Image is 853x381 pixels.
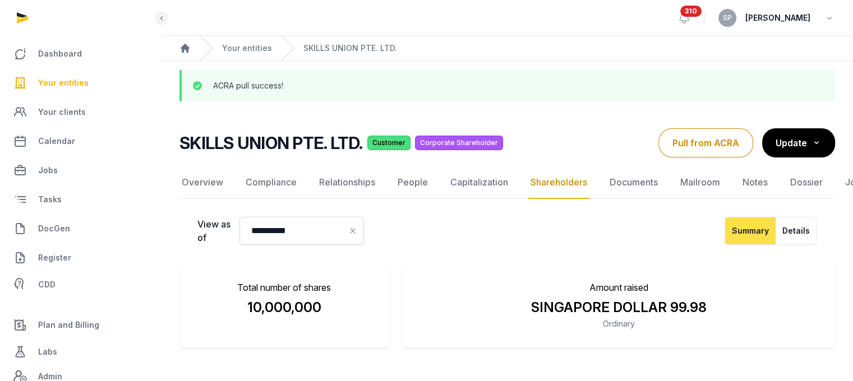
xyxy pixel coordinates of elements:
span: [PERSON_NAME] [745,11,810,25]
a: Your entities [222,43,272,54]
button: SP [718,9,736,27]
a: Tasks [9,186,152,213]
p: ACRA pull success! [213,80,283,91]
button: Summary [725,217,776,245]
button: Details [776,217,817,245]
input: Datepicker input [239,217,364,245]
span: Your entities [38,76,89,90]
span: 310 [680,6,702,17]
nav: Tabs [179,166,835,199]
a: Jobs [9,157,152,184]
a: Dossier [788,166,825,199]
button: Update [762,128,835,157]
p: Total number of shares [197,281,371,294]
a: Your entities [9,69,152,96]
a: Register [9,244,152,271]
a: Shareholders [528,166,589,199]
div: 10,000,000 [197,299,371,317]
a: DocGen [9,215,152,242]
a: Compliance [243,166,299,199]
a: Mailroom [678,166,722,199]
a: Labs [9,338,152,365]
a: Calendar [9,128,152,155]
span: Calendar [38,134,75,148]
a: Notes [740,166,770,199]
a: CDD [9,273,152,296]
span: Tasks [38,193,62,206]
p: Amount raised [421,281,817,294]
span: Dashboard [38,47,82,61]
span: SP [723,15,732,21]
span: Corporate Shareholder [415,136,503,150]
a: Overview [179,166,225,199]
span: Jobs [38,164,58,177]
span: Your clients [38,105,86,119]
a: People [395,166,430,199]
a: Dashboard [9,40,152,67]
span: SINGAPORE DOLLAR 99.98 [531,299,707,315]
span: Ordinary [603,319,635,328]
span: DocGen [38,222,70,235]
button: Pull from ACRA [658,128,753,157]
h2: SKILLS UNION PTE. LTD. [179,133,363,153]
a: SKILLS UNION PTE. LTD. [303,43,397,54]
a: Your clients [9,99,152,126]
span: Plan and Billing [38,318,99,332]
a: Documents [607,166,660,199]
nav: Breadcrumb [162,36,853,61]
span: Update [776,137,807,148]
a: Capitalization [448,166,510,199]
span: Labs [38,345,57,359]
span: Register [38,251,71,264]
a: Relationships [317,166,377,199]
label: View as of [197,217,230,244]
a: Plan and Billing [9,312,152,338]
span: Customer [367,136,411,150]
span: CDD [38,278,56,291]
